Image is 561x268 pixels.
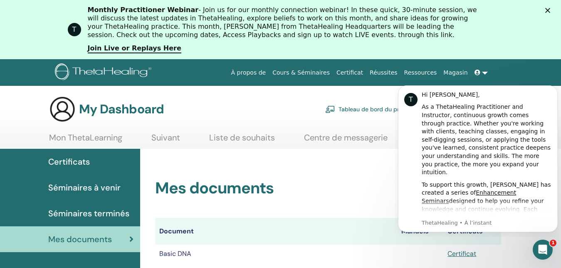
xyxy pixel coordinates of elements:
[55,63,154,82] img: logo.png
[269,65,333,80] a: Cours & Séminaires
[49,133,122,149] a: Mon ThetaLearning
[48,155,90,168] span: Certificats
[533,240,553,260] iframe: Intercom live chat
[545,8,554,13] div: Fermer
[48,181,121,194] span: Séminaires à venir
[325,105,335,113] img: chalkboard-teacher.svg
[88,6,199,14] b: Monthly Practitioner Webinar
[550,240,556,246] span: 1
[155,218,397,245] th: Document
[68,23,81,36] div: Profile image for ThetaHealing
[27,103,157,185] div: To support this growth, [PERSON_NAME] has created a series of designed to help you refine your kn...
[325,100,418,118] a: Tableau de bord du praticien
[49,96,76,123] img: generic-user-icon.jpg
[209,133,275,149] a: Liste de souhaits
[395,78,561,237] iframe: Intercom notifications message
[155,179,501,198] h2: Mes documents
[366,65,400,80] a: Réussites
[79,102,164,117] h3: My Dashboard
[333,65,366,80] a: Certificat
[304,133,388,149] a: Centre de messagerie
[151,133,180,149] a: Suivant
[447,249,476,258] a: Certificat
[88,6,480,39] div: - Join us for our monthly connection webinar! In these quick, 30-minute session, we will discuss ...
[440,65,471,80] a: Magasin
[401,65,440,80] a: Ressources
[155,245,397,263] td: Basic DNA
[88,44,181,53] a: Join Live or Replays Here
[27,141,157,149] p: Message from ThetaHealing, sent À l’instant
[48,233,112,245] span: Mes documents
[228,65,269,80] a: À propos de
[48,207,129,220] span: Séminaires terminés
